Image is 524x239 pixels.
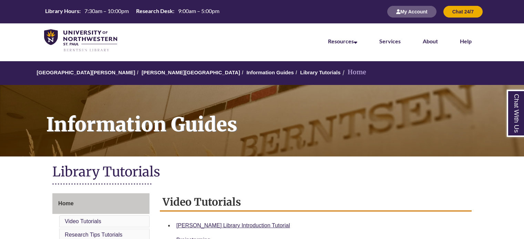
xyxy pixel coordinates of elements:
span: 7:30am – 10:00pm [84,8,129,14]
th: Library Hours: [42,7,82,15]
span: 9:00am – 5:00pm [178,8,219,14]
a: Chat 24/7 [443,9,483,14]
a: Hours Today [42,7,222,17]
h2: Video Tutorials [160,193,472,211]
a: Resources [328,38,357,44]
a: Research Tips Tutorials [65,232,122,238]
a: Video Tutorials [65,218,101,224]
a: About [423,38,438,44]
li: Home [341,67,366,77]
a: [GEOGRAPHIC_DATA][PERSON_NAME] [37,69,135,75]
a: [PERSON_NAME][GEOGRAPHIC_DATA] [142,69,240,75]
a: Help [460,38,472,44]
a: Information Guides [246,69,294,75]
button: My Account [387,6,436,18]
a: Home [52,193,150,214]
table: Hours Today [42,7,222,16]
img: UNWSP Library Logo [44,29,117,52]
a: My Account [387,9,436,14]
h1: Library Tutorials [52,163,472,182]
a: [PERSON_NAME] Library Introduction Tutorial [176,222,290,228]
span: Home [58,200,73,206]
th: Research Desk: [133,7,175,15]
button: Chat 24/7 [443,6,483,18]
h1: Information Guides [39,85,524,148]
a: Library Tutorials [300,69,340,75]
a: Services [379,38,401,44]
